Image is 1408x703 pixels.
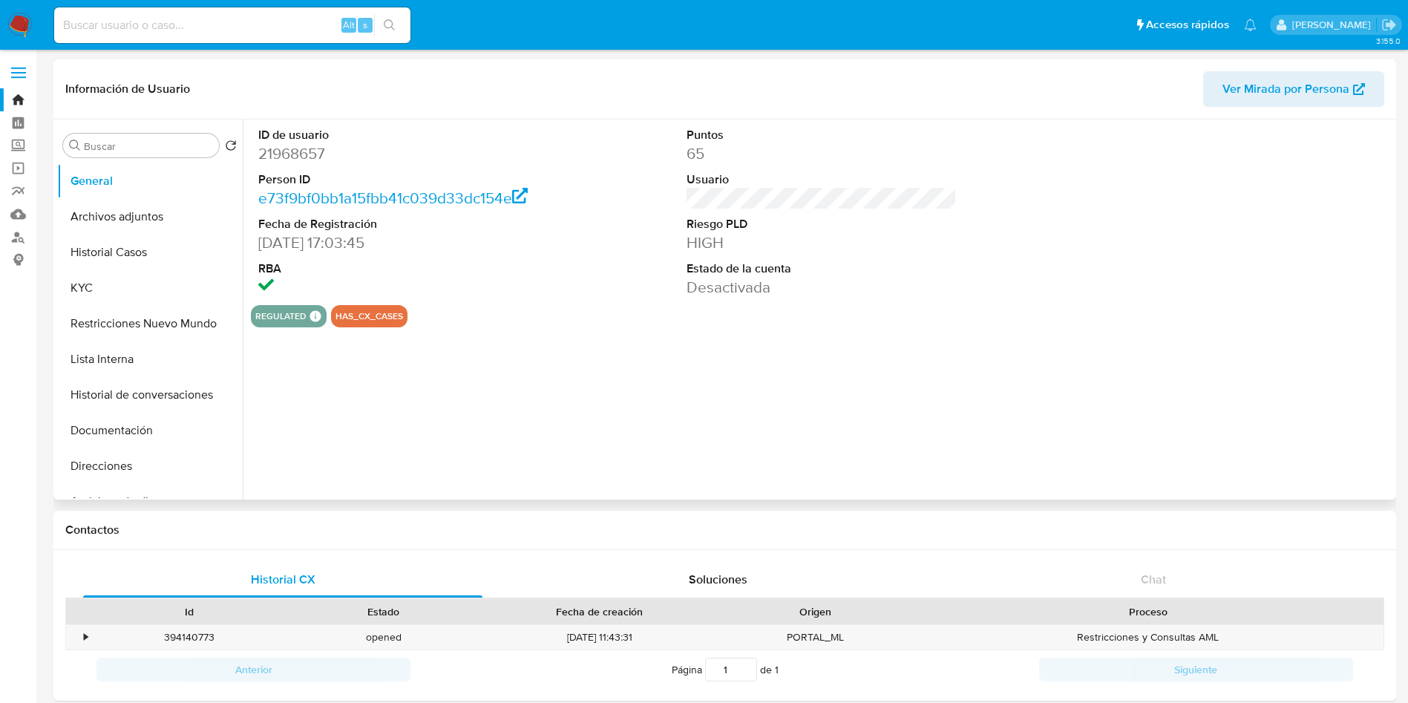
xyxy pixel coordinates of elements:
dt: Person ID [258,171,529,188]
dd: [DATE] 17:03:45 [258,232,529,253]
a: Salir [1381,17,1397,33]
button: Siguiente [1039,658,1353,681]
button: General [57,163,243,199]
dt: Estado de la cuenta [687,261,957,277]
dd: 65 [687,143,957,164]
button: Archivos adjuntos [57,199,243,235]
span: Soluciones [689,571,747,588]
div: • [84,630,88,644]
button: Anterior [96,658,410,681]
span: Alt [343,18,355,32]
span: Ver Mirada por Persona [1222,71,1349,107]
h1: Contactos [65,523,1384,537]
button: Ver Mirada por Persona [1203,71,1384,107]
button: Historial de conversaciones [57,377,243,413]
div: opened [286,625,481,650]
button: Documentación [57,413,243,448]
dt: ID de usuario [258,127,529,143]
span: Chat [1141,571,1166,588]
span: Historial CX [251,571,315,588]
h1: Información de Usuario [65,82,190,97]
a: e73f9bf0bb1a15fbb41c039d33dc154e [258,187,528,209]
div: Fecha de creación [491,604,708,619]
button: Direcciones [57,448,243,484]
input: Buscar usuario o caso... [54,16,410,35]
p: agostina.faruolo@mercadolibre.com [1292,18,1376,32]
span: s [363,18,367,32]
button: Lista Interna [57,341,243,377]
div: [DATE] 11:43:31 [481,625,718,650]
div: Origen [729,604,903,619]
button: KYC [57,270,243,306]
input: Buscar [84,140,213,153]
button: Historial Casos [57,235,243,270]
div: Id [102,604,276,619]
dt: Puntos [687,127,957,143]
dt: Usuario [687,171,957,188]
button: search-icon [374,15,405,36]
div: Restricciones y Consultas AML [913,625,1384,650]
span: Accesos rápidos [1146,17,1229,33]
dt: RBA [258,261,529,277]
div: PORTAL_ML [718,625,913,650]
dt: Fecha de Registración [258,216,529,232]
dd: Desactivada [687,277,957,298]
a: Notificaciones [1244,19,1257,31]
button: Volver al orden por defecto [225,140,237,156]
button: has_cx_cases [335,313,403,319]
button: regulated [255,313,307,319]
dd: HIGH [687,232,957,253]
span: Página de [672,658,779,681]
div: Proceso [923,604,1373,619]
button: Restricciones Nuevo Mundo [57,306,243,341]
span: 1 [775,662,779,677]
button: Buscar [69,140,81,151]
div: Estado [297,604,471,619]
dd: 21968657 [258,143,529,164]
div: 394140773 [92,625,286,650]
dt: Riesgo PLD [687,216,957,232]
button: Anticipos de dinero [57,484,243,520]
